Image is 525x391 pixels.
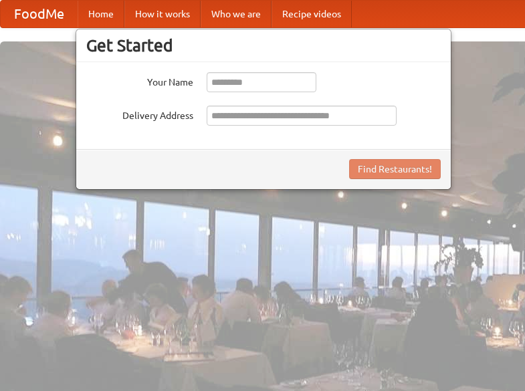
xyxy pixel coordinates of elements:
[124,1,201,27] a: How it works
[272,1,352,27] a: Recipe videos
[349,159,441,179] button: Find Restaurants!
[201,1,272,27] a: Who we are
[86,72,193,89] label: Your Name
[86,35,441,55] h3: Get Started
[86,106,193,122] label: Delivery Address
[78,1,124,27] a: Home
[1,1,78,27] a: FoodMe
